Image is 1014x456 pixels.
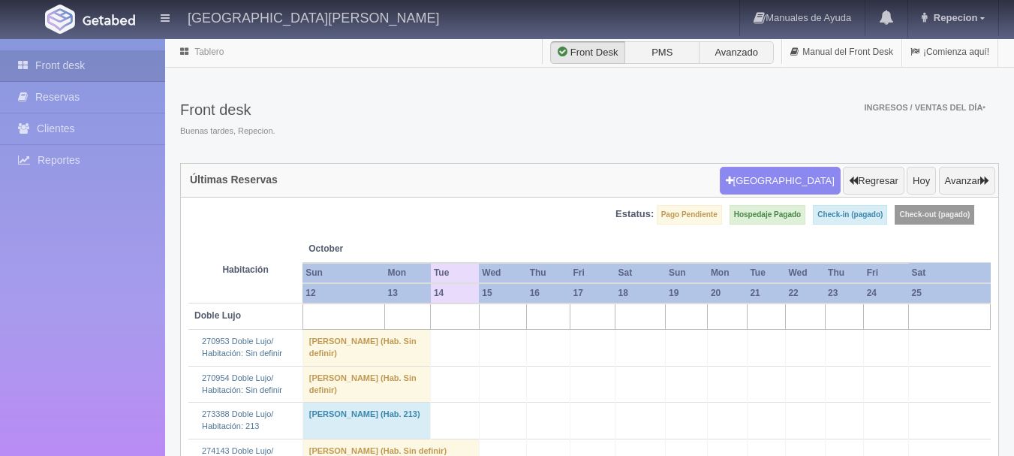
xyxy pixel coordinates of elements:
label: Avanzado [699,41,774,64]
a: Manual del Front Desk [782,38,901,67]
th: Wed [785,263,825,283]
a: Tablero [194,47,224,57]
h4: Últimas Reservas [190,174,278,186]
th: Mon [708,263,748,283]
th: 12 [302,283,384,303]
img: Getabed [45,5,75,34]
label: Pago Pendiente [657,205,722,225]
th: 21 [747,283,785,303]
th: Thu [825,263,864,283]
th: Tue [431,263,479,283]
th: Wed [479,263,526,283]
th: 16 [527,283,570,303]
label: Check-out (pagado) [895,205,974,225]
h3: Front desk [180,101,275,118]
th: 24 [864,283,909,303]
strong: Habitación [222,264,268,275]
span: Ingresos / Ventas del día [864,103,985,112]
th: 18 [615,283,666,303]
button: Avanzar [939,167,995,195]
th: Fri [864,263,909,283]
th: Sun [666,263,708,283]
button: Regresar [843,167,904,195]
button: [GEOGRAPHIC_DATA] [720,167,841,195]
td: [PERSON_NAME] (Hab. Sin definir) [302,330,431,366]
th: 19 [666,283,708,303]
label: PMS [624,41,700,64]
th: Sat [615,263,666,283]
td: [PERSON_NAME] (Hab. Sin definir) [302,366,431,402]
th: Mon [385,263,431,283]
b: Doble Lujo [194,310,241,321]
a: 273388 Doble Lujo/Habitación: 213 [202,409,273,430]
label: Check-in (pagado) [813,205,887,225]
img: Getabed [83,14,135,26]
h4: [GEOGRAPHIC_DATA][PERSON_NAME] [188,8,439,26]
a: 270953 Doble Lujo/Habitación: Sin definir [202,337,282,358]
label: Front Desk [550,41,625,64]
th: 15 [479,283,526,303]
span: Repecion [930,12,978,23]
th: 20 [708,283,748,303]
th: Tue [747,263,785,283]
th: 23 [825,283,864,303]
span: Buenas tardes, Repecion. [180,125,275,137]
th: Thu [527,263,570,283]
a: ¡Comienza aquí! [902,38,997,67]
td: [PERSON_NAME] (Hab. 213) [302,403,431,439]
th: 14 [431,283,479,303]
th: Fri [570,263,615,283]
a: 270954 Doble Lujo/Habitación: Sin definir [202,373,282,394]
th: 17 [570,283,615,303]
button: Hoy [907,167,936,195]
th: Sun [302,263,384,283]
th: Sat [909,263,991,283]
span: October [308,243,425,255]
th: 13 [385,283,431,303]
th: 22 [785,283,825,303]
label: Hospedaje Pagado [730,205,805,225]
th: 25 [909,283,991,303]
label: Estatus: [615,207,654,222]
